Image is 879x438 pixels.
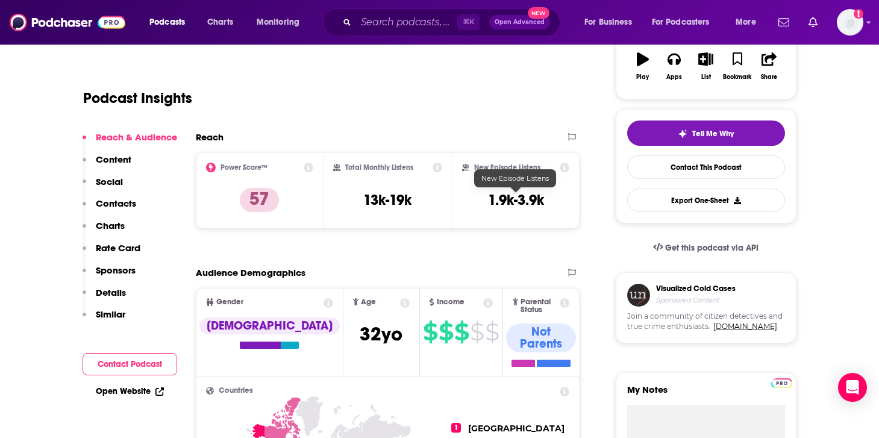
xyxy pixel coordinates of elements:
[83,308,125,331] button: Similar
[83,89,192,107] h1: Podcast Insights
[83,154,131,176] button: Content
[837,9,863,36] button: Show profile menu
[576,13,647,32] button: open menu
[722,45,753,88] button: Bookmark
[356,13,457,32] input: Search podcasts, credits, & more...
[221,163,267,172] h2: Power Score™
[701,74,711,81] div: List
[83,242,140,264] button: Rate Card
[506,324,577,352] div: Not Parents
[495,19,545,25] span: Open Advanced
[96,176,123,187] p: Social
[83,176,123,198] button: Social
[627,155,785,179] a: Contact This Podcast
[96,264,136,276] p: Sponsors
[636,74,649,81] div: Play
[837,9,863,36] img: User Profile
[528,7,549,19] span: New
[627,284,650,307] img: coldCase.18b32719.png
[96,154,131,165] p: Content
[334,8,572,36] div: Search podcasts, credits, & more...
[439,322,453,342] span: $
[360,322,402,346] span: 32 yo
[219,387,253,395] span: Countries
[470,322,484,342] span: $
[727,13,771,32] button: open menu
[10,11,125,34] img: Podchaser - Follow, Share and Rate Podcasts
[474,163,540,172] h2: New Episode Listens
[83,198,136,220] button: Contacts
[363,191,411,209] h3: 13k-19k
[627,189,785,212] button: Export One-Sheet
[656,284,736,293] h3: Visualized Cold Cases
[196,131,224,143] h2: Reach
[837,9,863,36] span: Logged in as RebeccaThomas9000
[838,373,867,402] div: Open Intercom Messenger
[240,188,279,212] p: 57
[83,220,125,242] button: Charts
[345,163,413,172] h2: Total Monthly Listens
[761,74,777,81] div: Share
[627,311,785,332] span: Join a community of citizen detectives and true crime enthusiasts.
[216,298,243,306] span: Gender
[753,45,784,88] button: Share
[96,131,177,143] p: Reach & Audience
[196,267,305,278] h2: Audience Demographics
[804,12,822,33] a: Show notifications dropdown
[489,15,550,30] button: Open AdvancedNew
[96,242,140,254] p: Rate Card
[83,353,177,375] button: Contact Podcast
[658,45,690,88] button: Apps
[690,45,721,88] button: List
[643,233,769,263] a: Get this podcast via API
[666,74,682,81] div: Apps
[713,322,777,331] a: [DOMAIN_NAME]
[584,14,632,31] span: For Business
[627,384,785,405] label: My Notes
[488,191,544,209] h3: 1.9k-3.9k
[481,174,549,183] span: New Episode Listens
[454,322,469,342] span: $
[723,74,751,81] div: Bookmark
[627,120,785,146] button: tell me why sparkleTell Me Why
[854,9,863,19] svg: Add a profile image
[521,298,558,314] span: Parental Status
[96,287,126,298] p: Details
[644,13,727,32] button: open menu
[665,243,759,253] span: Get this podcast via API
[771,378,792,388] img: Podchaser Pro
[96,386,164,396] a: Open Website
[678,129,687,139] img: tell me why sparkle
[207,14,233,31] span: Charts
[692,129,734,139] span: Tell Me Why
[96,308,125,320] p: Similar
[423,322,437,342] span: $
[656,296,736,304] h4: Sponsored Content
[248,13,315,32] button: open menu
[736,14,756,31] span: More
[96,220,125,231] p: Charts
[199,318,340,334] div: [DEMOGRAPHIC_DATA]
[437,298,465,306] span: Income
[771,377,792,388] a: Pro website
[257,14,299,31] span: Monitoring
[141,13,201,32] button: open menu
[451,423,461,433] span: 1
[485,322,499,342] span: $
[83,131,177,154] button: Reach & Audience
[616,272,796,372] a: Visualized Cold CasesSponsored ContentJoin a community of citizen detectives and true crime enthu...
[199,13,240,32] a: Charts
[774,12,794,33] a: Show notifications dropdown
[468,423,565,434] span: [GEOGRAPHIC_DATA]
[149,14,185,31] span: Podcasts
[83,287,126,309] button: Details
[83,264,136,287] button: Sponsors
[96,198,136,209] p: Contacts
[361,298,376,306] span: Age
[457,14,480,30] span: ⌘ K
[627,45,658,88] button: Play
[652,14,710,31] span: For Podcasters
